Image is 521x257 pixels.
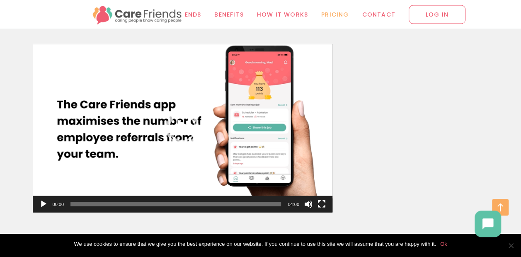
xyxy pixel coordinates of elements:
span: No [506,241,515,250]
span: Pricing [321,10,349,19]
span: How it works [257,10,308,19]
span: Benefits [214,10,244,19]
button: Play [39,200,48,208]
span: We use cookies to ensure that we give you the best experience on our website. If you continue to ... [74,240,436,248]
div: Video Player [33,44,332,213]
span: 00:00 [53,202,64,207]
span: 04:00 [288,202,299,207]
button: Mute [304,200,313,208]
a: Ok [440,240,447,248]
div: Play [166,112,199,145]
button: Fullscreen [317,200,326,208]
span: LOG IN [409,5,465,24]
iframe: Chatbot [466,202,509,245]
span: Time Slider [70,202,281,206]
span: Contact [362,10,395,19]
